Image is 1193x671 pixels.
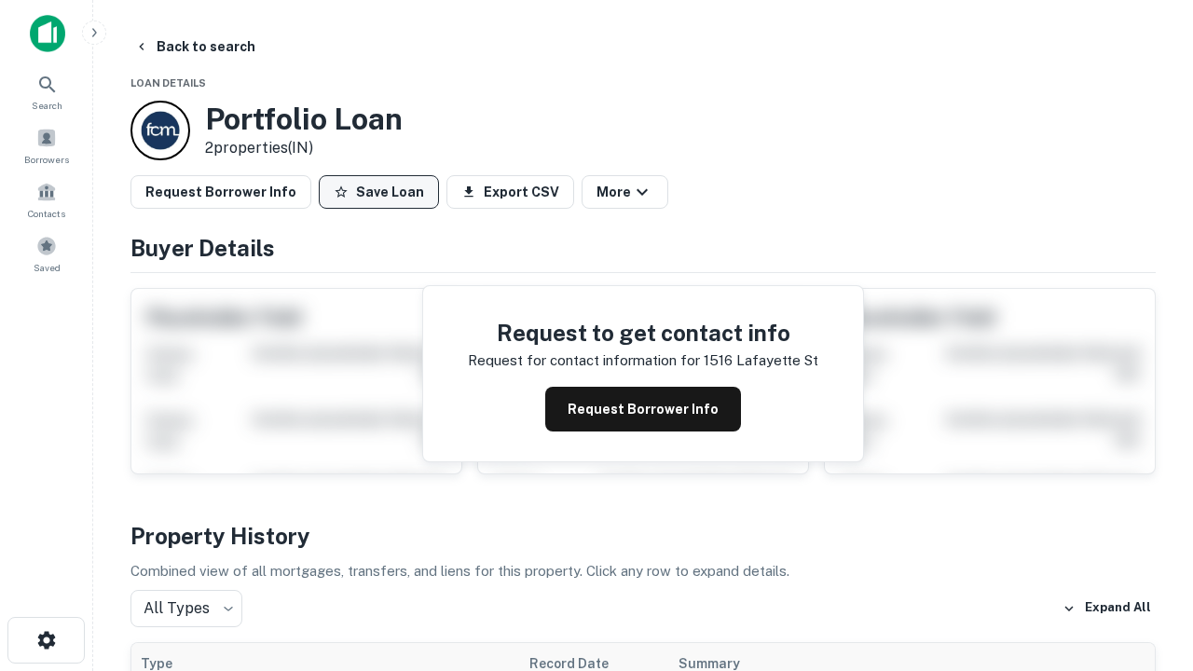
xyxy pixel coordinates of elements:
span: Saved [34,260,61,275]
span: Loan Details [130,77,206,89]
p: 1516 lafayette st [704,349,818,372]
span: Borrowers [24,152,69,167]
button: Save Loan [319,175,439,209]
button: More [582,175,668,209]
p: 2 properties (IN) [205,137,403,159]
h4: Property History [130,519,1156,553]
button: Back to search [127,30,263,63]
span: Search [32,98,62,113]
h4: Buyer Details [130,231,1156,265]
span: Contacts [28,206,65,221]
h4: Request to get contact info [468,316,818,349]
img: capitalize-icon.png [30,15,65,52]
a: Search [6,66,88,116]
iframe: Chat Widget [1100,462,1193,552]
button: Expand All [1058,595,1156,623]
h3: Portfolio Loan [205,102,403,137]
div: All Types [130,590,242,627]
p: Request for contact information for [468,349,700,372]
button: Request Borrower Info [130,175,311,209]
p: Combined view of all mortgages, transfers, and liens for this property. Click any row to expand d... [130,560,1156,582]
button: Export CSV [446,175,574,209]
button: Request Borrower Info [545,387,741,431]
a: Borrowers [6,120,88,171]
a: Contacts [6,174,88,225]
a: Saved [6,228,88,279]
